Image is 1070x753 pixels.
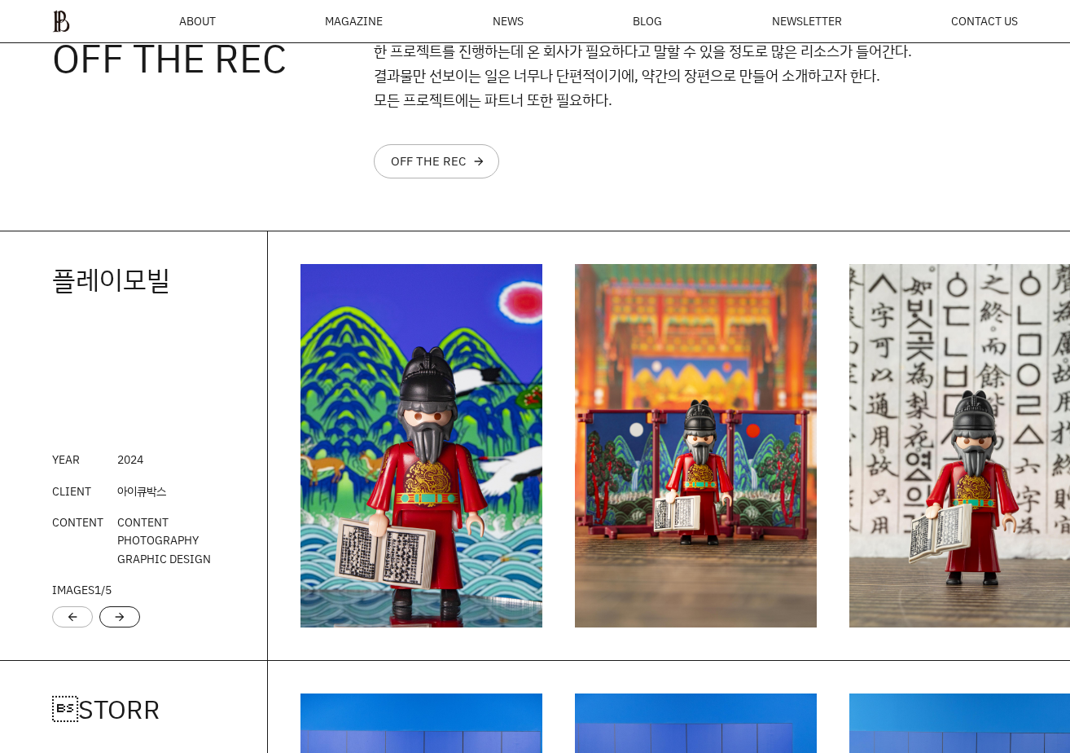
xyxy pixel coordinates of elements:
p: 한 프로젝트를 진행하는데 온 회사가 필요하다고 말할 수 있을 정도로 많은 리소스가 들어간다. 결과물만 선보이는 일은 너무나 단편적이기에, 약간의 장편으로 만들어 소개하고자 한... [374,38,1018,112]
a: 플레이모빌 [52,262,170,297]
a: arrow_back [66,609,79,625]
img: ba379d5522eb3.png [52,10,70,33]
div: GRAPHIC DESIGN [117,513,211,568]
a: NEWSLETTER [772,15,842,27]
div: 아이큐박스 [117,482,166,500]
img: 7f0cfcaecb423.jpg [300,264,542,627]
span: 1 [94,582,101,597]
span: / [94,582,112,597]
div: Previous slide [52,606,93,627]
a: NEWS [493,15,524,27]
a: 202 [117,451,137,467]
a: 1 / 6 [300,264,542,627]
h4: STORR [52,694,215,725]
a: CONTENTPHOTOGRAPHY [117,514,199,548]
a: IMAGES1/5 [52,582,112,597]
div: arrow_forward [472,155,485,168]
a: ABOUT [179,15,216,27]
div: 4 [117,451,143,469]
a: arrow_forward [113,609,126,625]
a: OFF THE RECarrow_forward [374,144,499,178]
div: Next slide [99,606,140,627]
h3: OFF THE REC [52,38,374,77]
div: MAGAZINE [325,15,383,27]
img: 25aad7778d85e.jpg [575,264,817,627]
div: OFF THE REC [391,155,466,168]
span: 5 [105,582,112,597]
a: CONTACT US [951,15,1018,27]
a: 2 / 6 [575,264,817,627]
a: CLIENT [52,483,91,499]
a: YEAR [52,451,80,467]
a: CONTENT [52,514,103,530]
a: BLOG [633,15,662,27]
